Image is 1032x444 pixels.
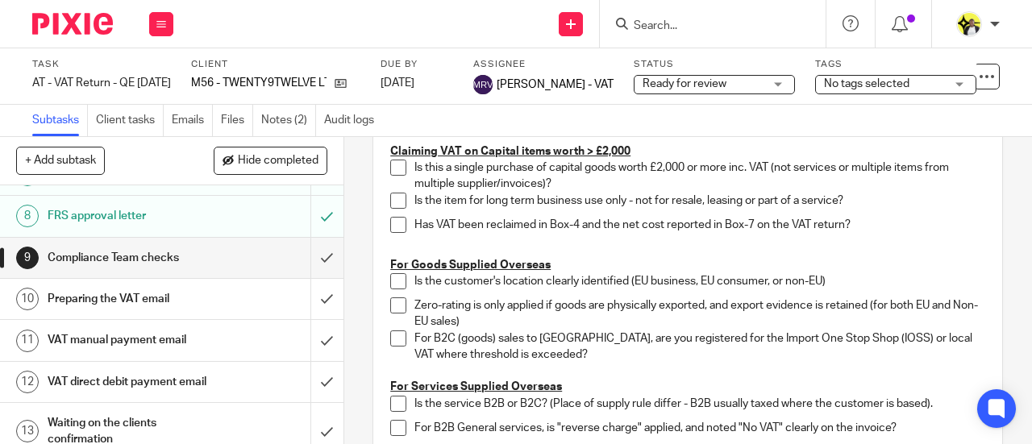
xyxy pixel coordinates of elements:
[32,58,171,71] label: Task
[324,105,382,136] a: Audit logs
[238,155,318,168] span: Hide completed
[191,58,360,71] label: Client
[473,75,493,94] img: svg%3E
[632,19,777,34] input: Search
[414,160,985,193] p: Is this a single purchase of capital goods worth £2,000 or more inc. VAT (not services or multipl...
[48,287,212,311] h1: Preparing the VAT email
[16,247,39,269] div: 9
[381,58,453,71] label: Due by
[643,78,726,89] span: Ready for review
[497,77,614,93] span: [PERSON_NAME] - VAT
[414,217,985,233] p: Has VAT been reclaimed in Box-4 and the net cost reported in Box-7 on the VAT return?
[191,75,327,91] p: M56 - TWENTY9TWELVE LTD.
[16,420,39,442] div: 13
[32,105,88,136] a: Subtasks
[48,204,212,228] h1: FRS approval letter
[214,147,327,174] button: Hide completed
[16,330,39,352] div: 11
[390,381,562,392] u: For Services Supplied Overseas
[16,147,105,174] button: + Add subtask
[473,58,614,71] label: Assignee
[221,105,253,136] a: Files
[261,105,316,136] a: Notes (2)
[48,370,212,394] h1: VAT direct debit payment email
[32,75,171,91] div: AT - VAT Return - QE [DATE]
[48,246,212,270] h1: Compliance Team checks
[32,13,113,35] img: Pixie
[956,11,982,37] img: Carine-Starbridge.jpg
[390,259,551,271] u: For Goods Supplied Overseas
[16,205,39,227] div: 8
[414,273,985,289] p: Is the customer's location clearly identified (EU business, EU consumer, or non-EU)
[32,75,171,91] div: AT - VAT Return - QE 31-08-2025
[48,328,212,352] h1: VAT manual payment email
[824,78,909,89] span: No tags selected
[634,58,795,71] label: Status
[96,105,164,136] a: Client tasks
[414,297,985,330] p: Zero-rating is only applied if goods are physically exported, and export evidence is retained (fo...
[414,396,985,412] p: Is the service B2B or B2C? (Place of supply rule differ - B2B usually taxed where the customer is...
[16,371,39,393] div: 12
[414,193,985,209] p: Is the item for long term business use only - not for resale, leasing or part of a service?
[172,105,213,136] a: Emails
[390,146,630,157] u: Claiming VAT on Capital items worth > £2,000
[414,420,985,436] p: For B2B General services, is "reverse charge" applied, and noted "No VAT" clearly on the invoice?
[414,330,985,363] p: For B2C (goods) sales to [GEOGRAPHIC_DATA], are you registered for the Import One Stop Shop (IOSS...
[16,288,39,310] div: 10
[815,58,976,71] label: Tags
[381,77,414,89] span: [DATE]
